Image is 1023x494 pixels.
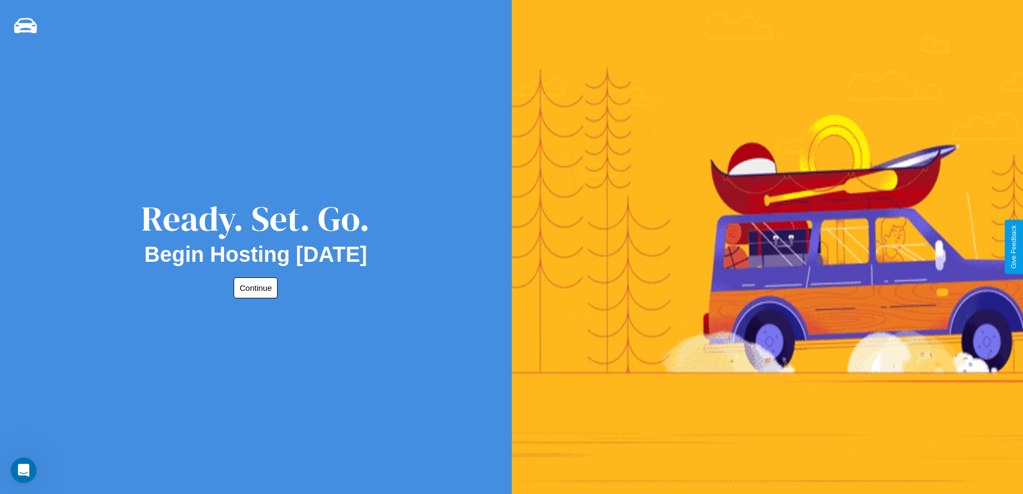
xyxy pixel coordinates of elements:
button: Continue [234,277,278,298]
iframe: Intercom live chat [11,457,37,483]
div: Give Feedback [1010,225,1018,269]
div: Ready. Set. Go. [141,195,370,242]
h2: Begin Hosting [DATE] [144,242,367,267]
